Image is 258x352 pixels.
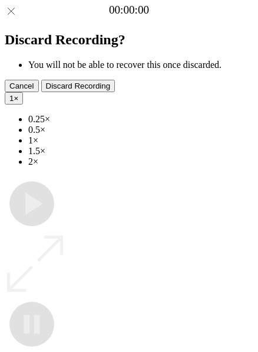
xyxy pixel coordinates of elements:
[109,4,149,17] a: 00:00:00
[9,94,14,103] span: 1
[28,114,253,125] li: 0.25×
[28,125,253,135] li: 0.5×
[5,80,39,92] button: Cancel
[28,146,253,157] li: 1.5×
[41,80,115,92] button: Discard Recording
[28,157,253,167] li: 2×
[28,135,253,146] li: 1×
[5,92,23,105] button: 1×
[28,60,253,70] li: You will not be able to recover this once discarded.
[5,32,253,48] h2: Discard Recording?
